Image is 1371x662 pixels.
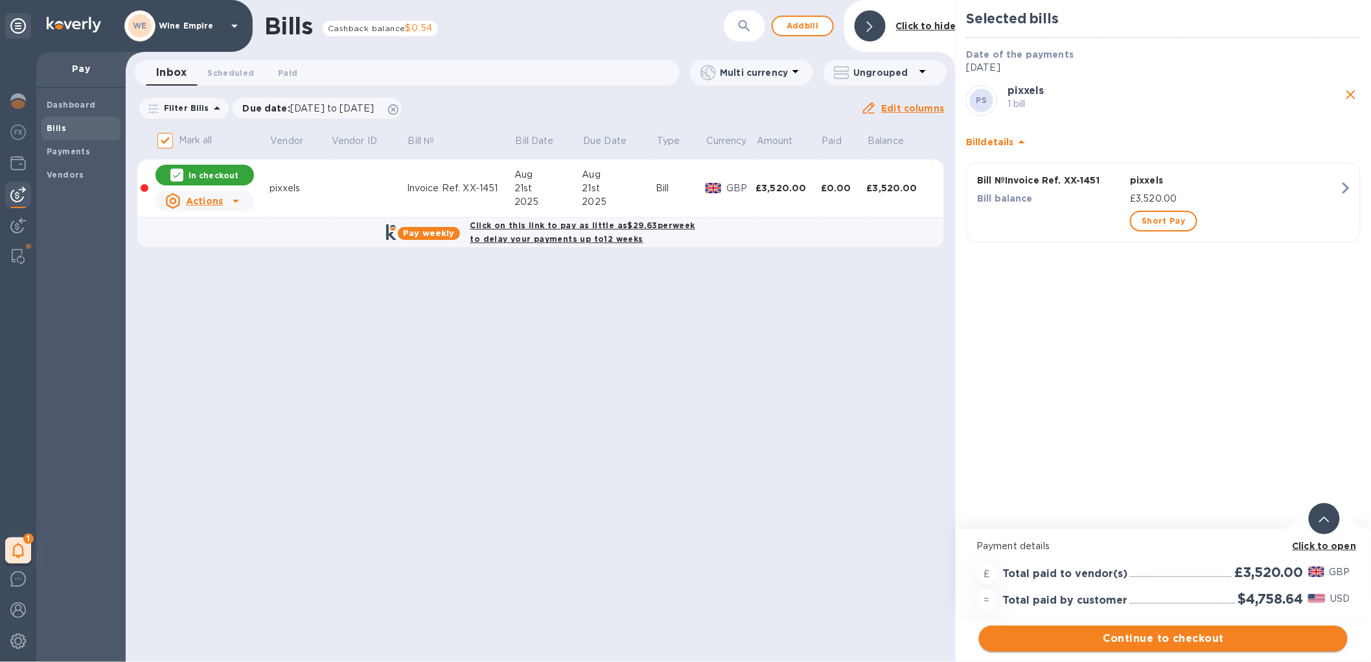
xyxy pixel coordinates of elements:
[406,23,433,33] span: $0.54
[189,170,238,181] p: In checkout
[757,134,810,148] span: Amount
[1234,564,1303,580] h2: £3,520.00
[408,134,452,148] span: Bill №
[1293,541,1357,551] b: Click to open
[821,182,867,195] div: £0.00
[47,147,90,156] b: Payments
[179,134,213,147] p: Mark all
[408,134,435,148] p: Bill №
[1142,213,1185,229] span: Short Pay
[270,134,303,148] p: Vendor
[977,174,1125,187] p: Bill № Invoice Ref. XX-1451
[966,61,1361,75] p: [DATE]
[989,631,1337,646] span: Continue to checkout
[707,134,747,148] p: Currency
[10,124,26,140] img: Foreign exchange
[1130,211,1197,231] button: Short Pay
[582,168,656,182] div: Aug
[976,539,1350,553] p: Payment details
[1238,591,1303,607] h2: $4,758.64
[583,134,643,148] span: Due Date
[332,134,377,148] p: Vendor ID
[264,12,312,40] h1: Bills
[516,134,554,148] p: Bill Date
[186,196,223,206] u: Actions
[47,170,84,180] b: Vendors
[278,66,297,80] span: Paid
[783,18,822,34] span: Add bill
[853,66,915,79] p: Ungrouped
[822,134,842,148] p: Paid
[233,98,402,119] div: Due date:[DATE] to [DATE]
[1002,568,1127,580] h3: Total paid to vendor(s)
[984,569,990,579] strong: £
[896,21,956,31] b: Click to hide
[966,121,1361,163] div: Billdetails
[657,134,697,148] span: Type
[290,103,374,113] span: [DATE] to [DATE]
[243,102,381,115] p: Due date :
[47,100,96,110] b: Dashboard
[1130,192,1339,206] p: £3,520.00
[656,182,706,195] div: Bill
[772,16,834,36] button: Addbill
[720,66,788,79] p: Multi currency
[328,23,405,33] span: Cashback balance
[514,195,582,209] div: 2025
[966,10,1361,27] h2: Selected bills
[822,134,859,148] span: Paid
[23,534,34,544] span: 1
[270,134,320,148] span: Vendor
[332,134,394,148] span: Vendor ID
[514,168,582,182] div: Aug
[1308,594,1326,603] img: USD
[1341,85,1361,104] button: close
[977,192,1125,205] p: Bill balance
[133,21,147,30] b: WE
[583,134,627,148] p: Due Date
[1008,97,1341,111] p: 1 bill
[882,103,945,113] u: Edit columns
[5,13,31,39] div: Unpin categories
[207,66,254,80] span: Scheduled
[403,228,454,238] b: Pay weekly
[47,62,115,75] p: Pay
[979,626,1348,652] button: Continue to checkout
[1330,565,1350,579] p: GBP
[1008,84,1044,97] b: pixxels
[976,589,997,610] div: =
[159,102,209,113] p: Filter Bills
[1002,595,1127,607] h3: Total paid by customer
[407,182,514,195] div: Invoice Ref. XX-1451
[657,134,680,148] p: Type
[976,95,987,105] b: PS
[47,17,101,32] img: Logo
[470,220,695,244] b: Click on this link to pay as little as $29.63 per week to delay your payments up to 12 weeks
[966,137,1013,147] b: Bill details
[726,182,755,195] p: GBP
[755,182,821,195] div: £3,520.00
[10,156,26,171] img: Wallets
[582,195,656,209] div: 2025
[1331,592,1350,606] p: USD
[159,21,224,30] p: Wine Empire
[1130,174,1339,187] p: pixxels
[582,182,656,195] div: 21st
[966,49,1074,60] b: Date of the payments
[757,134,793,148] p: Amount
[868,134,921,148] span: Balance
[516,134,571,148] span: Bill Date
[966,163,1361,242] button: Bill №Invoice Ref. XX-1451pixxelsBill balance£3,520.00Short Pay
[156,64,187,82] span: Inbox
[867,182,932,195] div: £3,520.00
[868,134,904,148] p: Balance
[47,123,66,133] b: Bills
[270,182,331,195] div: pixxels
[514,182,582,195] div: 21st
